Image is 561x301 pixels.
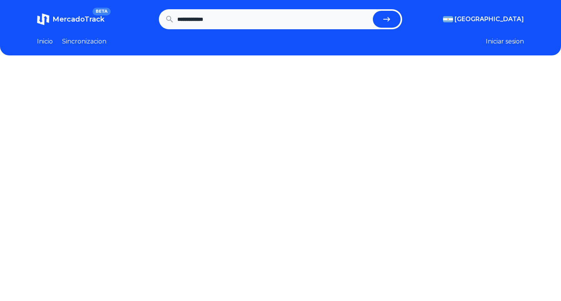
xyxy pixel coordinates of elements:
[37,13,104,25] a: MercadoTrackBETA
[486,37,524,46] button: Iniciar sesion
[93,8,111,15] span: BETA
[52,15,104,23] span: MercadoTrack
[37,13,49,25] img: MercadoTrack
[443,16,453,22] img: Argentina
[37,37,53,46] a: Inicio
[443,15,524,24] button: [GEOGRAPHIC_DATA]
[455,15,524,24] span: [GEOGRAPHIC_DATA]
[62,37,106,46] a: Sincronizacion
